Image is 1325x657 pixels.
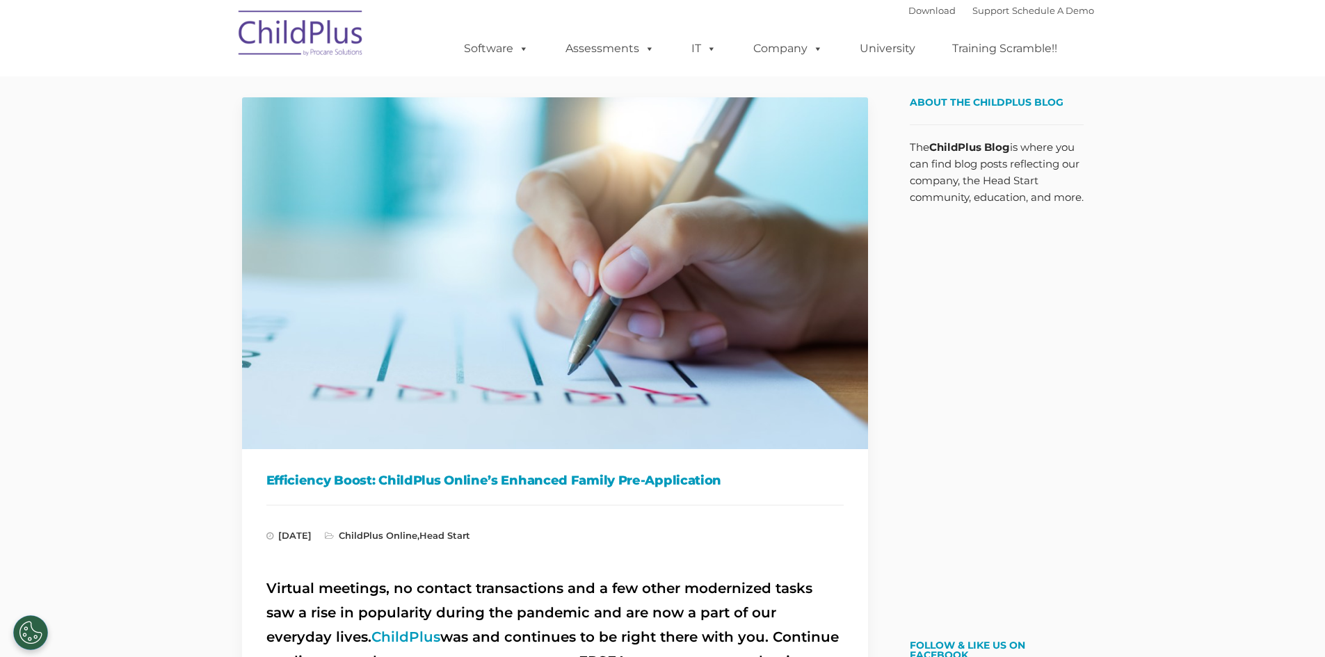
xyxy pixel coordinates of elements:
a: Training Scramble!! [938,35,1071,63]
span: About the ChildPlus Blog [910,96,1063,108]
a: Head Start [419,530,470,541]
span: [DATE] [266,530,312,541]
font: | [908,5,1094,16]
a: IT [677,35,730,63]
a: Company [739,35,837,63]
a: Support [972,5,1009,16]
button: Cookies Settings [13,615,48,650]
a: Schedule A Demo [1012,5,1094,16]
span: , [325,530,470,541]
a: University [846,35,929,63]
h1: Efficiency Boost: ChildPlus Online’s Enhanced Family Pre-Application [266,470,844,491]
img: Efficiency Boost: ChildPlus Online's Enhanced Family Pre-Application Process - Streamlining Appli... [242,97,868,449]
a: Download [908,5,956,16]
strong: ChildPlus Blog [929,140,1010,154]
a: ChildPlus Online [339,530,417,541]
img: ChildPlus by Procare Solutions [232,1,371,70]
a: ChildPlus [371,628,440,645]
a: Assessments [552,35,668,63]
a: Software [450,35,543,63]
p: The is where you can find blog posts reflecting our company, the Head Start community, education,... [910,139,1084,206]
